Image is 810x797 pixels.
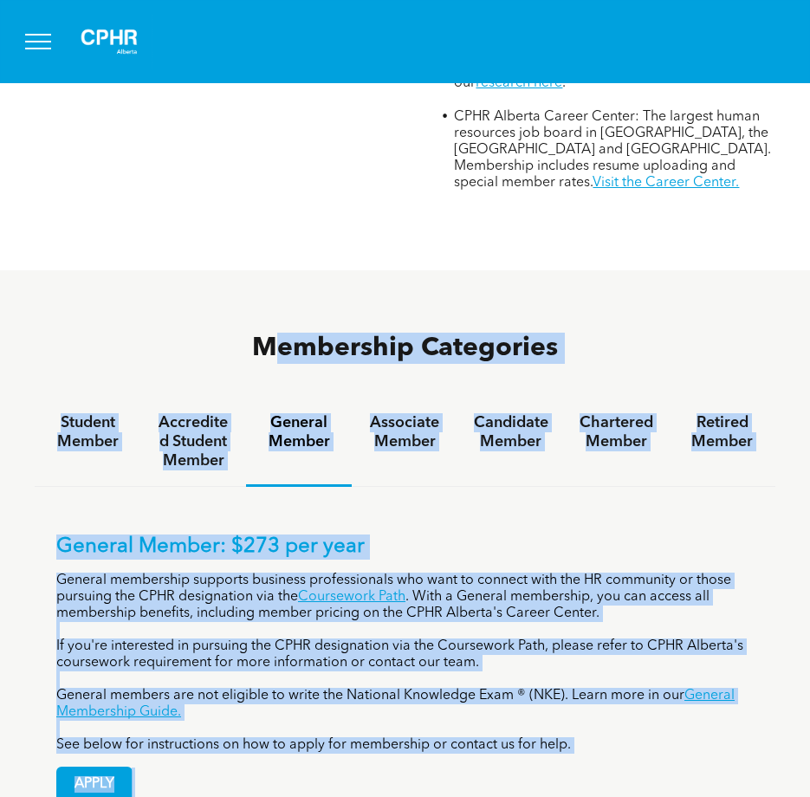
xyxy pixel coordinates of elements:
h4: Retired Member [685,413,760,451]
h4: General Member [262,413,336,451]
p: See below for instructions on how to apply for membership or contact us for help. [56,737,754,754]
button: menu [16,19,61,64]
h4: Student Member [50,413,125,451]
a: research here [476,76,562,90]
span: . [562,76,566,90]
a: Visit the Career Center. [593,176,739,190]
p: General Member: $273 per year [56,535,754,560]
p: General members are not eligible to write the National Knowledge Exam ® (NKE). Learn more in our [56,688,754,721]
h4: Associate Member [367,413,442,451]
p: General membership supports business professionals who want to connect with the HR community or t... [56,573,754,622]
h4: Accredited Student Member [156,413,230,470]
a: Coursework Path [298,590,405,604]
h4: Chartered Member [580,413,654,451]
h4: Candidate Member [474,413,548,451]
span: Membership Categories [252,335,558,361]
p: If you're interested in pursuing the CPHR designation via the Coursework Path, please refer to CP... [56,638,754,671]
img: A white background with a few lines on it [66,14,152,69]
span: CPHR Alberta Career Center: The largest human resources job board in [GEOGRAPHIC_DATA], the [GEOG... [454,110,771,190]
